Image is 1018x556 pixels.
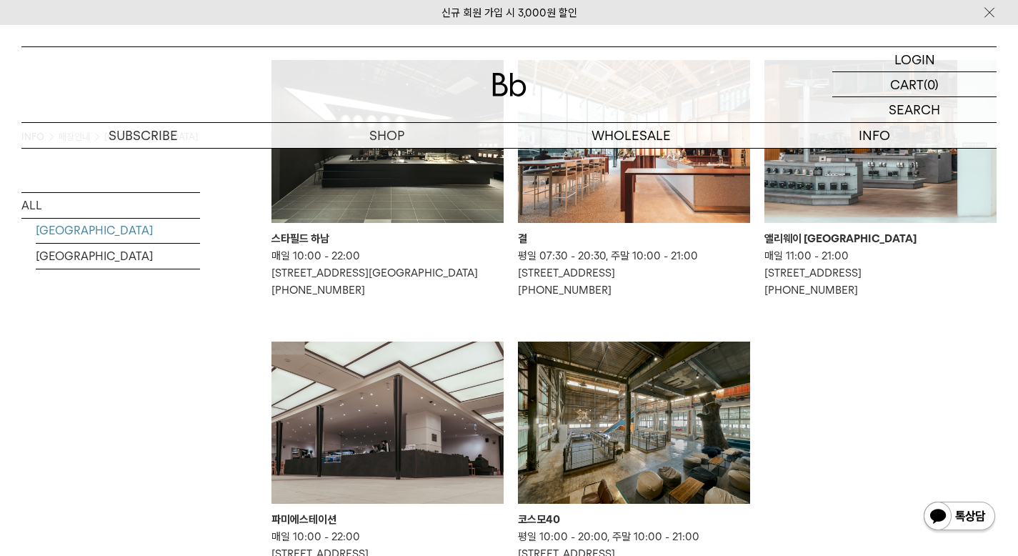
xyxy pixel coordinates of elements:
[441,6,577,19] a: 신규 회원 가입 시 3,000원 할인
[271,342,504,505] img: 파미에스테이션
[271,60,504,299] a: 스타필드 하남 스타필드 하남 매일 10:00 - 22:00[STREET_ADDRESS][GEOGRAPHIC_DATA][PHONE_NUMBER]
[21,193,200,218] a: ALL
[764,60,997,299] a: 앨리웨이 인천 앨리웨이 [GEOGRAPHIC_DATA] 매일 11:00 - 21:00[STREET_ADDRESS][PHONE_NUMBER]
[753,123,997,148] p: INFO
[889,97,940,122] p: SEARCH
[518,342,750,505] img: 코스모40
[924,72,939,96] p: (0)
[518,60,750,299] a: 결 결 평일 07:30 - 20:30, 주말 10:00 - 21:00[STREET_ADDRESS][PHONE_NUMBER]
[832,47,997,72] a: LOGIN
[265,123,509,148] a: SHOP
[894,47,935,71] p: LOGIN
[271,511,504,528] div: 파미에스테이션
[518,511,750,528] div: 코스모40
[492,73,527,96] img: 로고
[509,123,753,148] p: WHOLESALE
[271,230,504,247] div: 스타필드 하남
[518,247,750,299] p: 평일 07:30 - 20:30, 주말 10:00 - 21:00 [STREET_ADDRESS] [PHONE_NUMBER]
[922,500,997,535] img: 카카오톡 채널 1:1 채팅 버튼
[890,72,924,96] p: CART
[518,230,750,247] div: 결
[21,123,265,148] a: SUBSCRIBE
[36,244,200,269] a: [GEOGRAPHIC_DATA]
[271,247,504,299] p: 매일 10:00 - 22:00 [STREET_ADDRESS][GEOGRAPHIC_DATA] [PHONE_NUMBER]
[36,218,200,243] a: [GEOGRAPHIC_DATA]
[764,230,997,247] div: 앨리웨이 [GEOGRAPHIC_DATA]
[764,247,997,299] p: 매일 11:00 - 21:00 [STREET_ADDRESS] [PHONE_NUMBER]
[832,72,997,97] a: CART (0)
